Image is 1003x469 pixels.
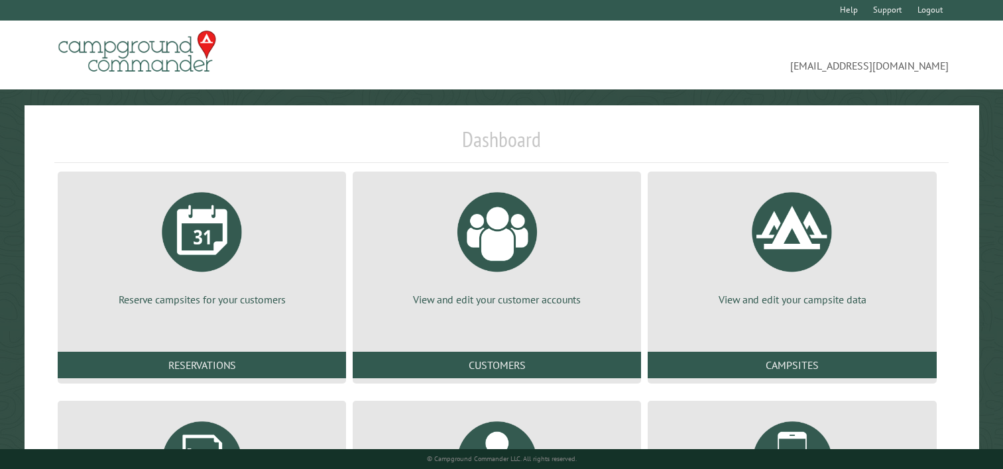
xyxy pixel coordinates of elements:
small: © Campground Commander LLC. All rights reserved. [427,454,577,463]
p: Reserve campsites for your customers [74,292,330,307]
a: Campsites [648,352,936,378]
a: View and edit your campsite data [664,182,920,307]
img: Campground Commander [54,26,220,78]
p: View and edit your campsite data [664,292,920,307]
a: Reservations [58,352,346,378]
a: View and edit your customer accounts [369,182,625,307]
span: [EMAIL_ADDRESS][DOMAIN_NAME] [502,36,949,74]
h1: Dashboard [54,127,949,163]
a: Reserve campsites for your customers [74,182,330,307]
a: Customers [353,352,641,378]
p: View and edit your customer accounts [369,292,625,307]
